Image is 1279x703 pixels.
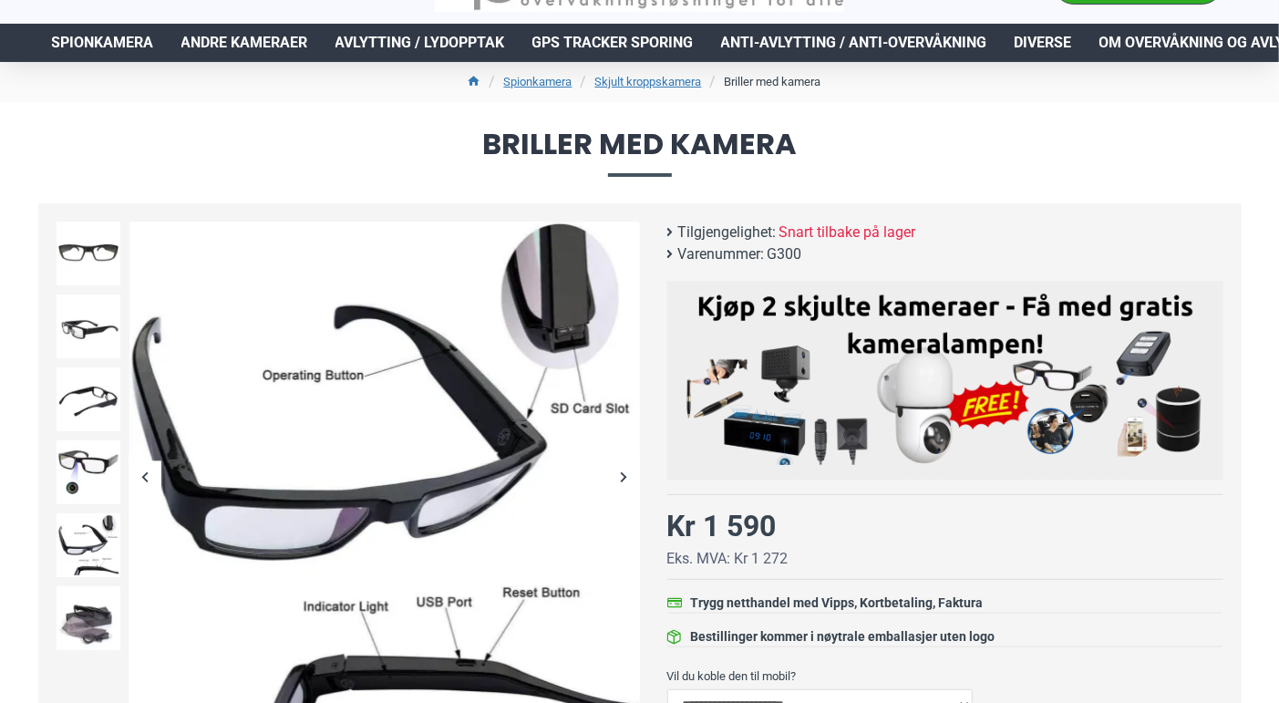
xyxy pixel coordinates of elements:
[667,661,1223,690] label: Vil du koble den til mobil?
[1015,32,1072,54] span: Diverse
[335,32,505,54] span: Avlytting / Lydopptak
[691,627,995,646] div: Bestillinger kommer i nøytrale emballasjer uten logo
[57,222,120,285] img: Spionbriller med kamera - SpyGadgets.no
[532,32,694,54] span: GPS Tracker Sporing
[691,594,984,613] div: Trygg netthandel med Vipps, Kortbetaling, Faktura
[608,461,640,493] div: Next slide
[57,513,120,577] img: Spionbriller med kamera - SpyGadgets.no
[681,290,1210,465] img: Kjøp 2 skjulte kameraer – Få med gratis kameralampe!
[168,24,322,62] a: Andre kameraer
[678,222,777,243] b: Tilgjengelighet:
[38,24,168,62] a: Spionkamera
[322,24,519,62] a: Avlytting / Lydopptak
[181,32,308,54] span: Andre kameraer
[707,24,1001,62] a: Anti-avlytting / Anti-overvåkning
[57,367,120,431] img: Spionbriller med kamera - SpyGadgets.no
[1001,24,1086,62] a: Diverse
[129,461,161,493] div: Previous slide
[595,73,702,91] a: Skjult kroppskamera
[667,504,777,548] div: Kr 1 590
[768,243,802,265] span: G300
[57,295,120,358] img: Spionbriller med kamera - SpyGadgets.no
[779,222,916,243] span: Snart tilbake på lager
[38,129,1242,176] span: Briller med kamera
[52,32,154,54] span: Spionkamera
[57,586,120,650] img: Spionbriller med kamera - SpyGadgets.no
[519,24,707,62] a: GPS Tracker Sporing
[504,73,572,91] a: Spionkamera
[57,440,120,504] img: Spionbriller med kamera - SpyGadgets.no
[721,32,987,54] span: Anti-avlytting / Anti-overvåkning
[678,243,765,265] b: Varenummer:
